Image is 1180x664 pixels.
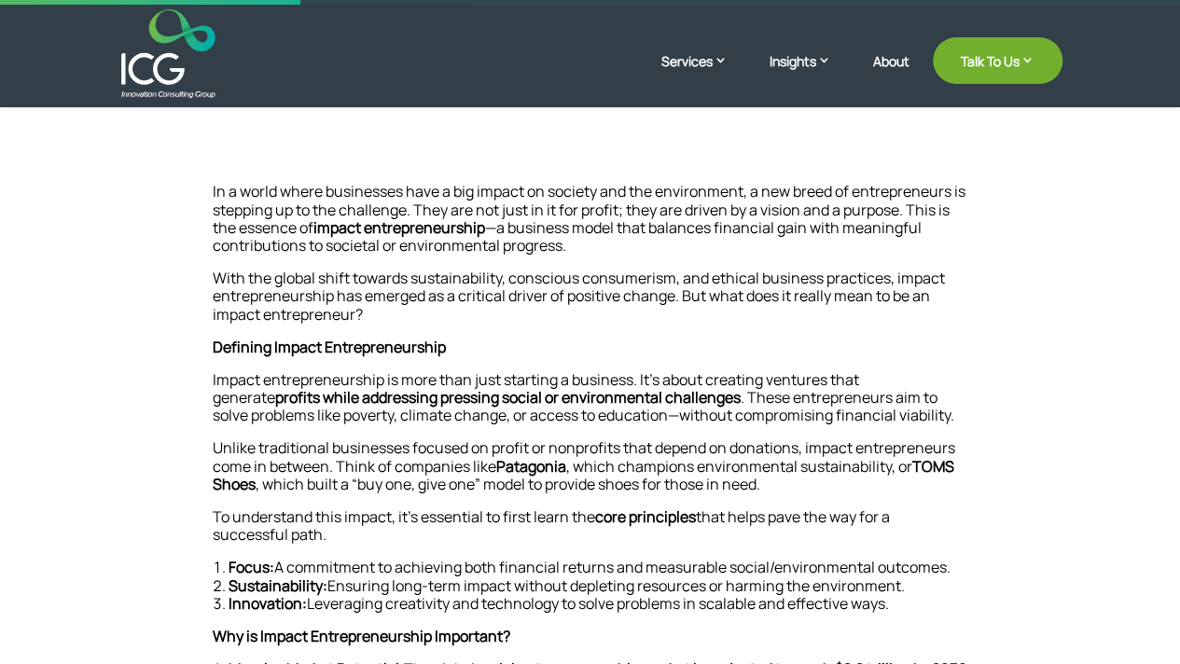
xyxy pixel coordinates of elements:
li: Leveraging creativity and technology to solve problems in scalable and effective ways. [213,595,968,613]
p: With the global shift towards sustainability, conscious consumerism, and ethical business practic... [213,270,968,339]
strong: Why is Impact Entrepreneurship Important? [213,626,510,646]
strong: Sustainability: [229,575,327,596]
p: Unlike traditional businesses focused on profit or nonprofits that depend on donations, impact en... [213,439,968,508]
a: Talk To Us [933,37,1062,84]
a: Insights [770,51,850,98]
strong: Focus: [229,557,274,577]
strong: core principles [595,506,696,527]
p: Impact entrepreneurship is more than just starting a business. It’s about creating ventures that ... [213,371,968,440]
iframe: Chat Widget [869,463,1180,664]
strong: profits while addressing pressing social or environmental challenges [275,387,741,408]
strong: impact entrepreneurship [313,217,485,238]
p: In a world where businesses have a big impact on society and the environment, a new breed of entr... [213,183,968,270]
li: A commitment to achieving both financial returns and measurable social/environmental outcomes. [213,559,968,576]
a: About [873,54,909,98]
li: Ensuring long-term impact without depleting resources or harming the environment. [213,577,968,595]
a: Services [661,51,746,98]
p: To understand this impact, it’s essential to first learn the that helps pave the way for a succes... [213,508,968,559]
strong: Patagonia [496,456,566,477]
img: ICG [121,9,215,98]
strong: TOMS Shoes [213,456,954,494]
strong: Defining Impact Entrepreneurship [213,337,446,357]
strong: Innovation: [229,593,307,614]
